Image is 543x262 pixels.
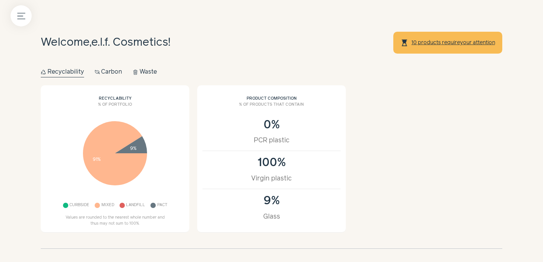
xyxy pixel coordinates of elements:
div: 9% [210,194,333,208]
h2: Product composition [202,91,341,102]
h3: % of portfolio [46,102,184,113]
span: e.l.f. Cosmetics [91,37,168,48]
a: 10 products requireyour attention [411,40,495,46]
h1: Welcome, ! [41,34,170,51]
h3: % of products that contain [202,102,341,113]
button: Waste [133,67,157,77]
span: Mixed [101,201,114,210]
span: Pact [157,201,167,210]
div: PCR plastic [210,136,333,145]
div: Virgin plastic [210,174,333,183]
div: Glass [210,212,333,222]
h2: Recyclability [46,91,184,102]
span: Curbside [69,201,89,210]
p: Values are rounded to the nearest whole number and thus may not sum to 100%. [62,215,168,227]
button: Carbon [95,67,123,77]
span: hourglass_top [400,39,408,47]
div: 0% [210,119,333,132]
div: 100% [210,156,333,170]
span: Landfill [126,201,145,210]
button: Recyclability [41,67,84,77]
